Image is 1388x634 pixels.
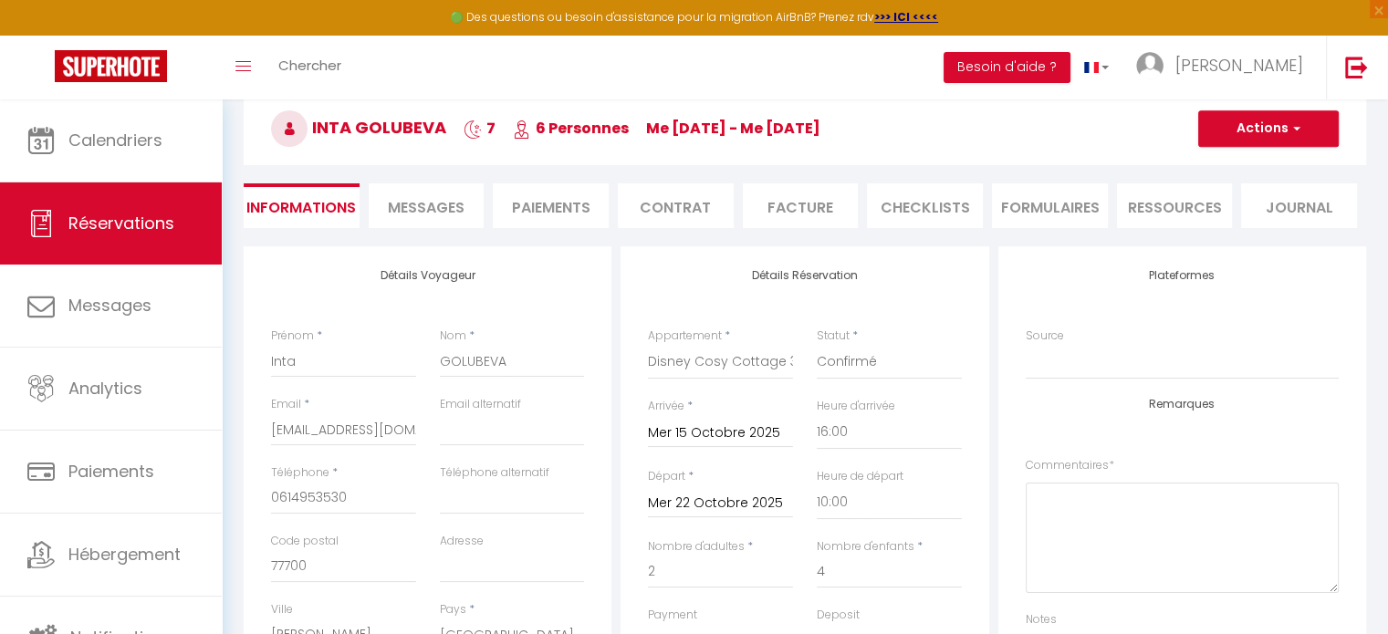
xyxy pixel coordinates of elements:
label: Notes [1026,611,1057,629]
img: Super Booking [55,50,167,82]
span: me [DATE] - me [DATE] [646,118,820,139]
h4: Détails Réservation [648,269,961,282]
li: Paiements [493,183,609,228]
label: Départ [648,468,685,485]
li: CHECKLISTS [867,183,983,228]
h4: Plateformes [1026,269,1339,282]
li: Journal [1241,183,1357,228]
img: logout [1345,56,1368,78]
span: Calendriers [68,129,162,151]
label: Adresse [440,533,484,550]
a: Chercher [265,36,355,99]
li: Contrat [618,183,734,228]
img: ... [1136,52,1164,79]
label: Heure d'arrivée [817,398,895,415]
label: Nombre d'enfants [817,538,914,556]
label: Commentaires [1026,457,1114,474]
li: Ressources [1117,183,1233,228]
span: 7 [464,118,496,139]
li: Facture [743,183,859,228]
label: Code postal [271,533,339,550]
span: Réservations [68,212,174,234]
label: Pays [440,601,466,618]
span: Analytics [68,377,142,400]
span: Hébergement [68,543,181,566]
label: Payment [648,607,697,624]
span: Inta GOLUBEVA [271,116,446,139]
li: FORMULAIRES [992,183,1108,228]
label: Nom [440,327,466,345]
label: Téléphone alternatif [440,464,549,482]
label: Arrivée [648,398,684,415]
label: Prénom [271,327,314,345]
h4: Remarques [1026,398,1339,411]
span: 6 Personnes [513,118,629,139]
label: Téléphone [271,464,329,482]
label: Source [1026,327,1064,345]
li: Informations [244,183,360,228]
span: Paiements [68,460,154,483]
a: >>> ICI <<<< [874,9,938,25]
label: Ville [271,601,293,618]
label: Appartement [648,327,722,345]
span: Chercher [278,56,341,75]
a: ... [PERSON_NAME] [1122,36,1326,99]
h4: Détails Voyageur [271,269,584,282]
label: Nombre d'adultes [648,538,745,556]
button: Actions [1198,110,1339,147]
span: [PERSON_NAME] [1175,54,1303,77]
label: Email alternatif [440,396,521,413]
label: Statut [817,327,850,345]
span: Messages [388,197,464,218]
label: Heure de départ [817,468,903,485]
span: Messages [68,294,151,317]
button: Besoin d'aide ? [944,52,1070,83]
label: Email [271,396,301,413]
label: Deposit [817,607,860,624]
